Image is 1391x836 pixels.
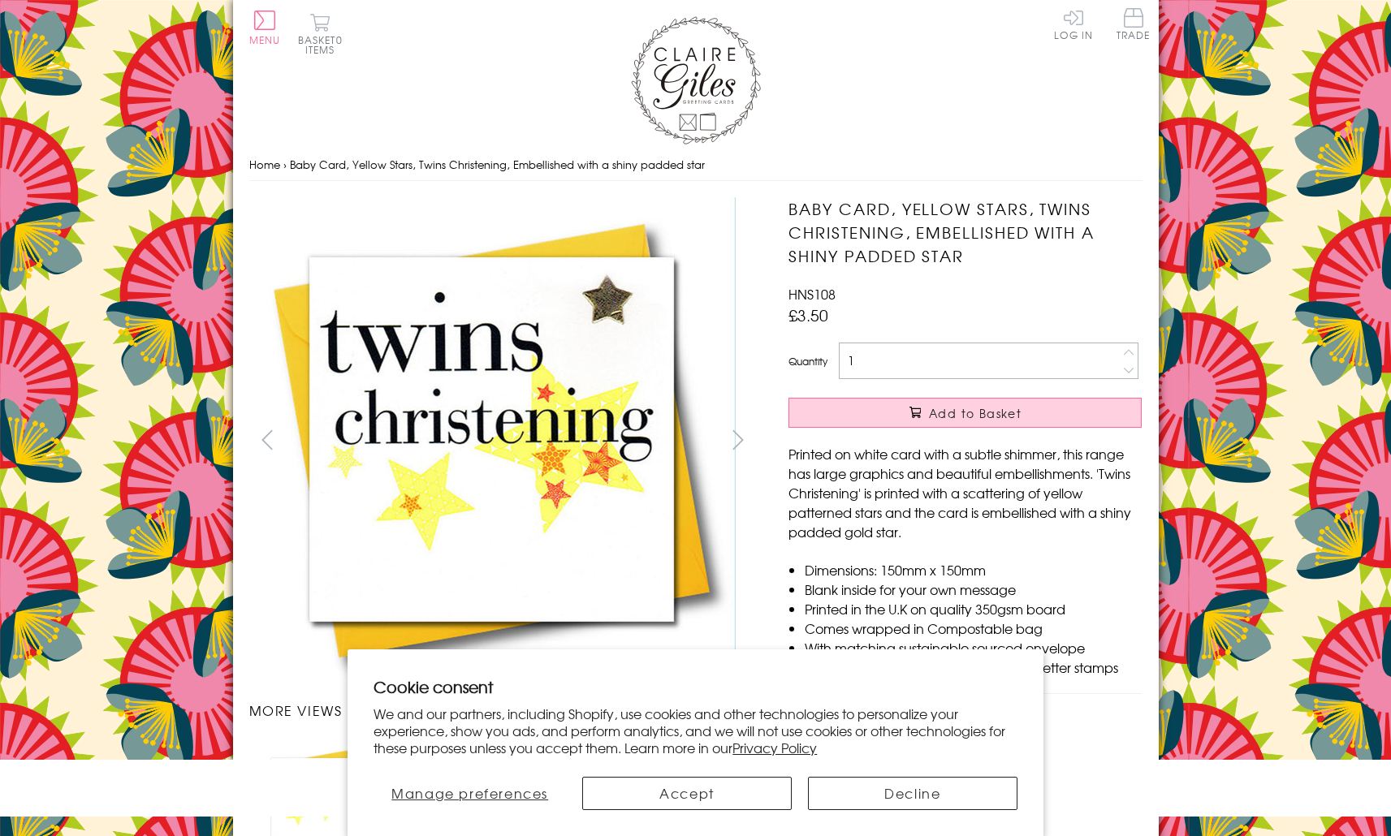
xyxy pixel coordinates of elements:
[249,421,286,458] button: prev
[788,197,1142,267] h1: Baby Card, Yellow Stars, Twins Christening, Embellished with a shiny padded star
[788,354,827,368] label: Quantity
[298,13,343,54] button: Basket0 items
[788,304,828,326] span: £3.50
[374,705,1017,756] p: We and our partners, including Shopify, use cookies and other technologies to personalize your ex...
[249,32,281,47] span: Menu
[805,560,1142,580] li: Dimensions: 150mm x 150mm
[805,599,1142,618] li: Printed in the U.K on quality 350gsm board
[805,618,1142,638] li: Comes wrapped in Compostable bag
[249,11,281,45] button: Menu
[732,738,817,757] a: Privacy Policy
[248,197,736,683] img: Baby Card, Yellow Stars, Twins Christening, Embellished with a shiny padded star
[788,444,1142,541] p: Printed on white card with a subtle shimmer, this range has large graphics and beautiful embellis...
[374,777,566,810] button: Manage preferences
[805,638,1142,657] li: With matching sustainable sourced envelope
[1054,8,1093,40] a: Log In
[249,700,757,720] h3: More views
[290,157,705,172] span: Baby Card, Yellow Stars, Twins Christening, Embellished with a shiny padded star
[374,675,1017,698] h2: Cookie consent
[788,284,836,304] span: HNS108
[249,149,1143,182] nav: breadcrumbs
[788,398,1142,428] button: Add to Basket
[631,16,761,144] img: Claire Giles Greetings Cards
[805,580,1142,599] li: Blank inside for your own message
[756,197,1243,684] img: Baby Card, Yellow Stars, Twins Christening, Embellished with a shiny padded star
[719,421,756,458] button: next
[391,783,548,803] span: Manage preferences
[305,32,343,57] span: 0 items
[1117,8,1151,43] a: Trade
[1117,8,1151,40] span: Trade
[808,777,1017,810] button: Decline
[929,405,1022,421] span: Add to Basket
[582,777,792,810] button: Accept
[283,157,287,172] span: ›
[249,157,280,172] a: Home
